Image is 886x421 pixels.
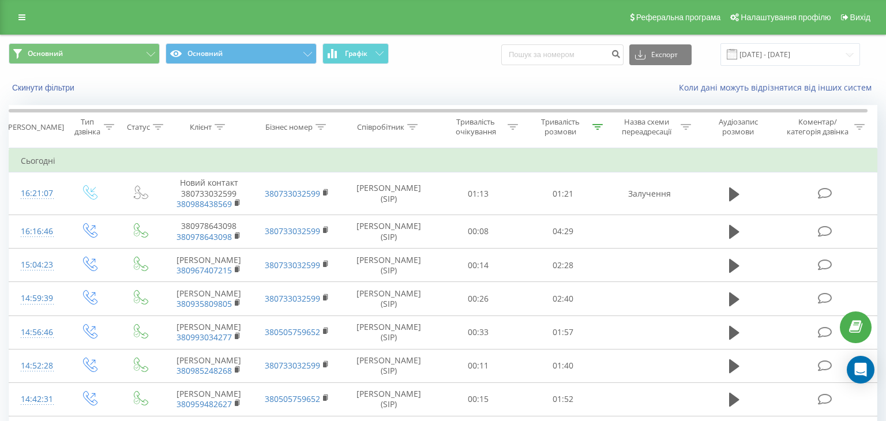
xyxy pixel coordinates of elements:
[341,382,436,416] td: [PERSON_NAME] (SIP)
[521,215,606,248] td: 04:29
[629,44,692,65] button: Експорт
[6,122,64,132] div: [PERSON_NAME]
[521,315,606,349] td: 01:57
[341,315,436,349] td: [PERSON_NAME] (SIP)
[21,287,52,310] div: 14:59:39
[21,355,52,377] div: 14:52:28
[21,220,52,243] div: 16:16:46
[165,172,253,215] td: Новий контакт 380733032599
[177,231,232,242] a: 380978643098
[436,382,521,416] td: 00:15
[190,122,212,132] div: Клієнт
[165,382,253,416] td: [PERSON_NAME]
[165,215,253,248] td: 380978643098
[73,117,101,137] div: Тип дзвінка
[265,225,320,236] a: 380733032599
[165,249,253,282] td: [PERSON_NAME]
[741,13,831,22] span: Налаштування профілю
[784,117,851,137] div: Коментар/категорія дзвінка
[177,332,232,343] a: 380993034277
[345,50,367,58] span: Графік
[341,249,436,282] td: [PERSON_NAME] (SIP)
[341,172,436,215] td: [PERSON_NAME] (SIP)
[165,315,253,349] td: [PERSON_NAME]
[322,43,389,64] button: Графік
[177,298,232,309] a: 380935809805
[436,282,521,315] td: 00:26
[847,356,874,384] div: Open Intercom Messenger
[436,215,521,248] td: 00:08
[9,43,160,64] button: Основний
[177,399,232,409] a: 380959482627
[265,122,313,132] div: Бізнес номер
[21,388,52,411] div: 14:42:31
[436,315,521,349] td: 00:33
[265,393,320,404] a: 380505759652
[165,349,253,382] td: [PERSON_NAME]
[436,349,521,382] td: 00:11
[606,172,694,215] td: Залучення
[679,82,877,93] a: Коли дані можуть відрізнятися вiд інших систем
[21,182,52,205] div: 16:21:07
[636,13,721,22] span: Реферальна програма
[265,188,320,199] a: 380733032599
[341,215,436,248] td: [PERSON_NAME] (SIP)
[501,44,624,65] input: Пошук за номером
[341,282,436,315] td: [PERSON_NAME] (SIP)
[521,349,606,382] td: 01:40
[265,326,320,337] a: 380505759652
[9,82,80,93] button: Скинути фільтри
[850,13,870,22] span: Вихід
[166,43,317,64] button: Основний
[177,265,232,276] a: 380967407215
[177,365,232,376] a: 380985248268
[127,122,150,132] div: Статус
[521,382,606,416] td: 01:52
[9,149,877,172] td: Сьогодні
[616,117,678,137] div: Назва схеми переадресації
[265,293,320,304] a: 380733032599
[265,260,320,270] a: 380733032599
[357,122,404,132] div: Співробітник
[165,282,253,315] td: [PERSON_NAME]
[341,349,436,382] td: [PERSON_NAME] (SIP)
[704,117,772,137] div: Аудіозапис розмови
[28,49,63,58] span: Основний
[21,254,52,276] div: 15:04:23
[521,249,606,282] td: 02:28
[521,282,606,315] td: 02:40
[521,172,606,215] td: 01:21
[21,321,52,344] div: 14:56:46
[446,117,505,137] div: Тривалість очікування
[177,198,232,209] a: 380988438569
[531,117,590,137] div: Тривалість розмови
[265,360,320,371] a: 380733032599
[436,249,521,282] td: 00:14
[436,172,521,215] td: 01:13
